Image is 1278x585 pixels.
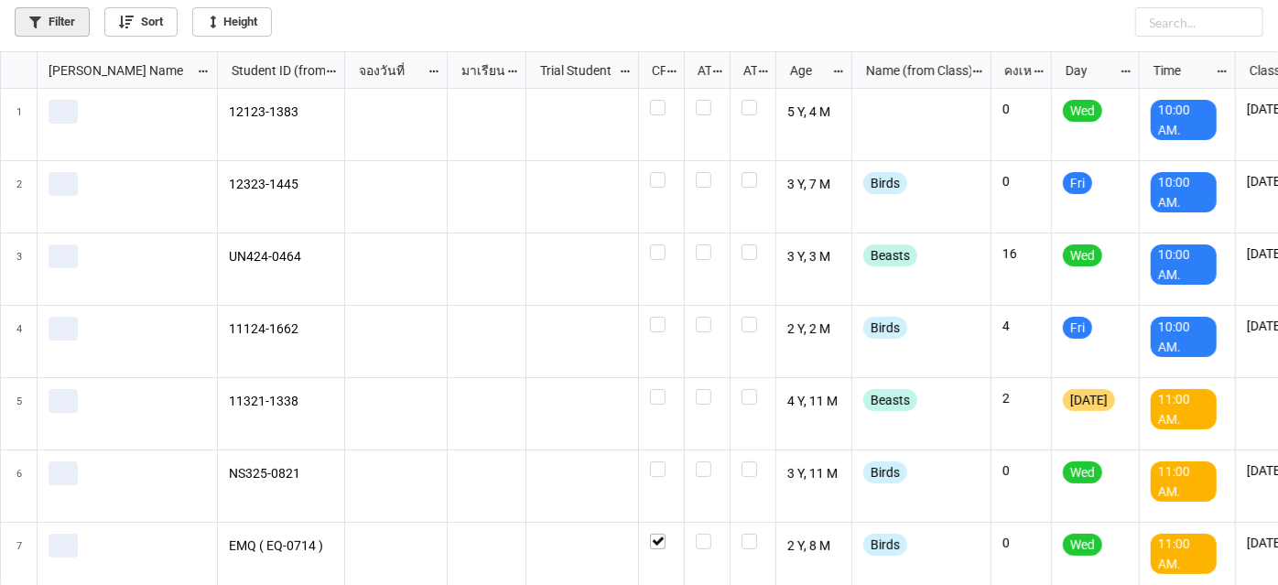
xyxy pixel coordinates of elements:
div: Age [779,60,833,81]
div: 10:00 AM. [1151,317,1217,357]
p: 0 [1002,100,1040,118]
p: 11124-1662 [229,317,334,342]
p: 2 Y, 2 M [787,317,841,342]
div: Birds [863,317,907,339]
p: UN424-0464 [229,244,334,270]
span: 2 [16,161,22,233]
p: NS325-0821 [229,461,334,487]
span: 6 [16,450,22,522]
div: Wed [1063,100,1102,122]
div: 10:00 AM. [1151,172,1217,212]
p: 3 Y, 11 M [787,461,841,487]
div: Birds [863,172,907,194]
div: Birds [863,534,907,556]
div: Beasts [863,244,917,266]
a: Filter [15,7,90,37]
p: 0 [1002,534,1040,552]
div: จองวันที่ [348,60,428,81]
p: 2 [1002,389,1040,407]
div: grid [1,52,218,89]
div: 10:00 AM. [1151,244,1217,285]
div: คงเหลือ (from Nick Name) [993,60,1032,81]
p: EMQ ( EQ-0714 ) [229,534,334,559]
p: 4 Y, 11 M [787,389,841,415]
p: 0 [1002,172,1040,190]
p: 2 Y, 8 M [787,534,841,559]
div: CF [641,60,666,81]
div: มาเรียน [450,60,507,81]
div: Student ID (from [PERSON_NAME] Name) [221,60,325,81]
input: Search... [1135,7,1263,37]
p: 12323-1445 [229,172,334,198]
span: 1 [16,89,22,160]
p: 3 Y, 3 M [787,244,841,270]
div: 10:00 AM. [1151,100,1217,140]
div: Wed [1063,244,1102,266]
div: 11:00 AM. [1151,389,1217,429]
p: 11321-1338 [229,389,334,415]
p: 4 [1002,317,1040,335]
div: Day [1055,60,1120,81]
div: Name (from Class) [855,60,970,81]
div: 11:00 AM. [1151,461,1217,502]
div: ATK [732,60,758,81]
div: Time [1143,60,1216,81]
div: Beasts [863,389,917,411]
div: Trial Student [529,60,619,81]
div: Fri [1063,172,1092,194]
p: 5 Y, 4 M [787,100,841,125]
span: 3 [16,233,22,305]
div: Birds [863,461,907,483]
div: ATT [687,60,712,81]
span: 4 [16,306,22,377]
div: 11:00 AM. [1151,534,1217,574]
a: Sort [104,7,178,37]
div: Fri [1063,317,1092,339]
div: [PERSON_NAME] Name [38,60,197,81]
p: 3 Y, 7 M [787,172,841,198]
p: 0 [1002,461,1040,480]
a: Height [192,7,272,37]
span: 5 [16,378,22,450]
div: [DATE] [1063,389,1115,411]
p: 16 [1002,244,1040,263]
p: 12123-1383 [229,100,334,125]
div: Wed [1063,534,1102,556]
div: Wed [1063,461,1102,483]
